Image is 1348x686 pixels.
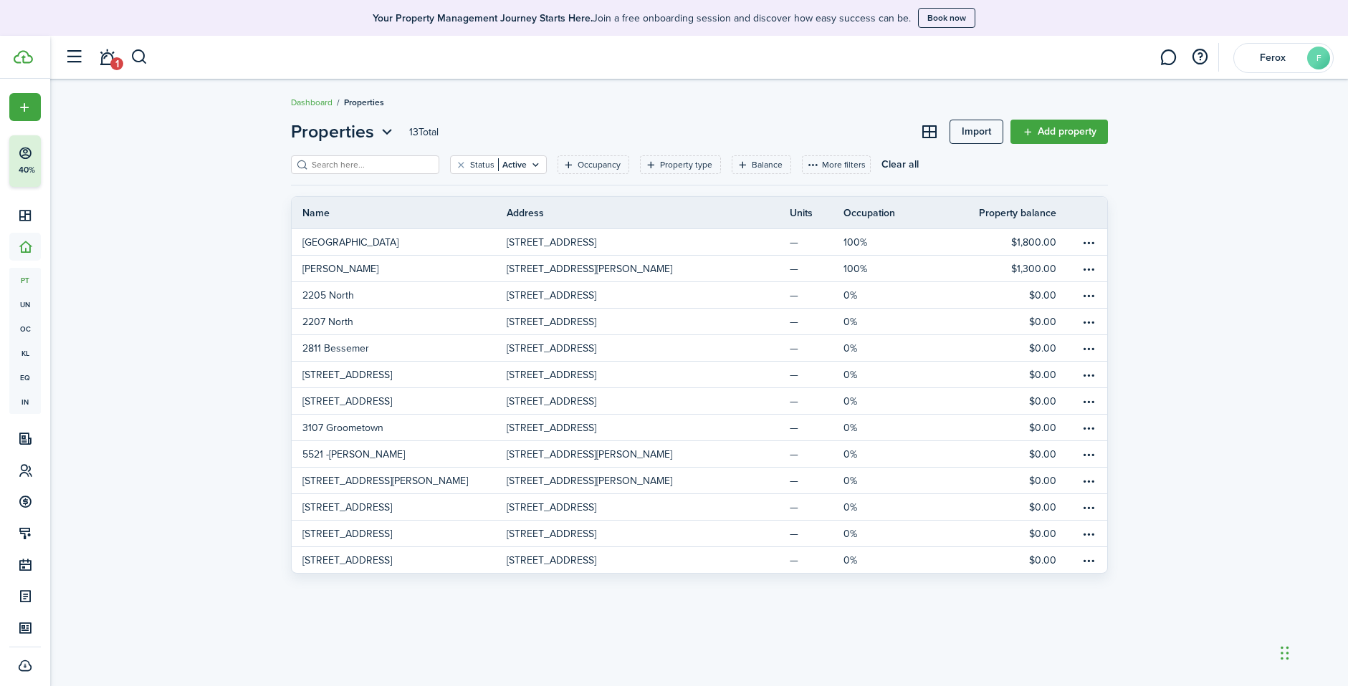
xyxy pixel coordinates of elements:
a: $0.00 [917,521,1079,546]
a: — [790,521,843,546]
a: 0% [843,468,917,493]
a: Open menu [1078,468,1106,493]
a: 0% [843,415,917,440]
a: [STREET_ADDRESS] [507,362,722,387]
p: [STREET_ADDRESS] [507,420,596,435]
a: $0.00 [917,282,1079,308]
button: Book now [918,8,975,28]
p: 2205 North [302,288,354,303]
a: — [790,494,843,520]
a: $0.00 [917,309,1079,334]
a: [STREET_ADDRESS] [507,282,722,308]
a: $0.00 [917,388,1079,414]
a: $0.00 [917,494,1079,520]
p: [STREET_ADDRESS][PERSON_NAME] [507,447,672,462]
a: [STREET_ADDRESS] [507,229,722,255]
p: [STREET_ADDRESS] [507,526,596,541]
p: [STREET_ADDRESS] [302,367,392,382]
a: [STREET_ADDRESS] [507,415,722,440]
a: [STREET_ADDRESS] [292,494,507,520]
a: 2207 North [292,309,507,334]
input: Search here... [308,158,434,172]
a: [STREET_ADDRESS][PERSON_NAME] [507,441,722,467]
button: Open menu [1078,390,1099,412]
span: pt [9,268,41,292]
span: oc [9,317,41,341]
p: [STREET_ADDRESS] [507,394,596,409]
p: 5521 -[PERSON_NAME] [302,447,405,462]
a: 0% [843,547,917,573]
a: Open menu [1078,256,1106,281]
import-btn: Import [950,120,1003,144]
a: 5521 -[PERSON_NAME] [292,441,507,467]
a: [STREET_ADDRESS] [292,521,507,546]
a: 3107 Groometown [292,415,507,440]
p: 2207 North [302,314,353,329]
a: Open menu [1078,388,1106,414]
p: 0% [843,473,857,488]
p: 0% [843,288,857,303]
button: Open menu [1078,284,1099,306]
a: un [9,292,41,317]
filter-tag-value: Active [498,158,527,171]
button: Open menu [1078,258,1099,279]
a: $0.00 [917,547,1079,573]
a: [STREET_ADDRESS] [507,547,722,573]
button: 40% [9,135,128,187]
th: Property balance [979,206,1078,221]
a: Open menu [1078,415,1106,440]
a: [STREET_ADDRESS][PERSON_NAME] [292,468,507,493]
filter-tag-label: Balance [752,158,783,171]
a: 100% [843,256,917,281]
a: $0.00 [917,441,1079,467]
filter-tag-label: Status [470,158,494,171]
button: More filters [802,155,871,174]
span: Ferox [1244,53,1301,63]
p: [STREET_ADDRESS] [507,235,596,250]
a: $1,300.00 [917,256,1079,281]
a: $0.00 [917,335,1079,361]
a: Open menu [1078,521,1106,546]
a: Open menu [1078,362,1106,387]
p: [STREET_ADDRESS][PERSON_NAME] [507,473,672,488]
a: — [790,335,843,361]
a: [STREET_ADDRESS] [507,521,722,546]
p: 0% [843,500,857,515]
header-page-total: 13 Total [409,125,439,140]
div: Chat Widget [1276,617,1348,686]
p: 0% [843,553,857,568]
button: Open menu [1078,337,1099,359]
a: — [790,256,843,281]
p: [GEOGRAPHIC_DATA] [302,235,398,250]
a: [STREET_ADDRESS] [507,388,722,414]
a: 0% [843,282,917,308]
a: [STREET_ADDRESS] [507,309,722,334]
button: Search [130,45,148,69]
a: — [790,229,843,255]
span: 1 [110,57,123,70]
a: Dashboard [291,96,333,109]
a: Notifications [93,39,120,76]
p: 100% [843,261,867,276]
p: 0% [843,447,857,462]
button: Open menu [1078,523,1099,544]
span: Properties [344,96,384,109]
a: $0.00 [917,362,1079,387]
button: Open menu [1078,417,1099,438]
button: Open menu [1078,364,1099,385]
filter-tag: Open filter [558,155,629,174]
div: Drag [1281,632,1289,675]
p: [STREET_ADDRESS][PERSON_NAME] [507,261,672,276]
a: [STREET_ADDRESS] [292,547,507,573]
a: Open menu [1078,547,1106,573]
span: kl [9,341,41,365]
span: eq [9,365,41,390]
a: [STREET_ADDRESS] [292,388,507,414]
button: Open resource center [1187,45,1212,69]
a: — [790,388,843,414]
p: [STREET_ADDRESS] [507,341,596,356]
a: in [9,390,41,414]
button: Properties [291,119,396,145]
